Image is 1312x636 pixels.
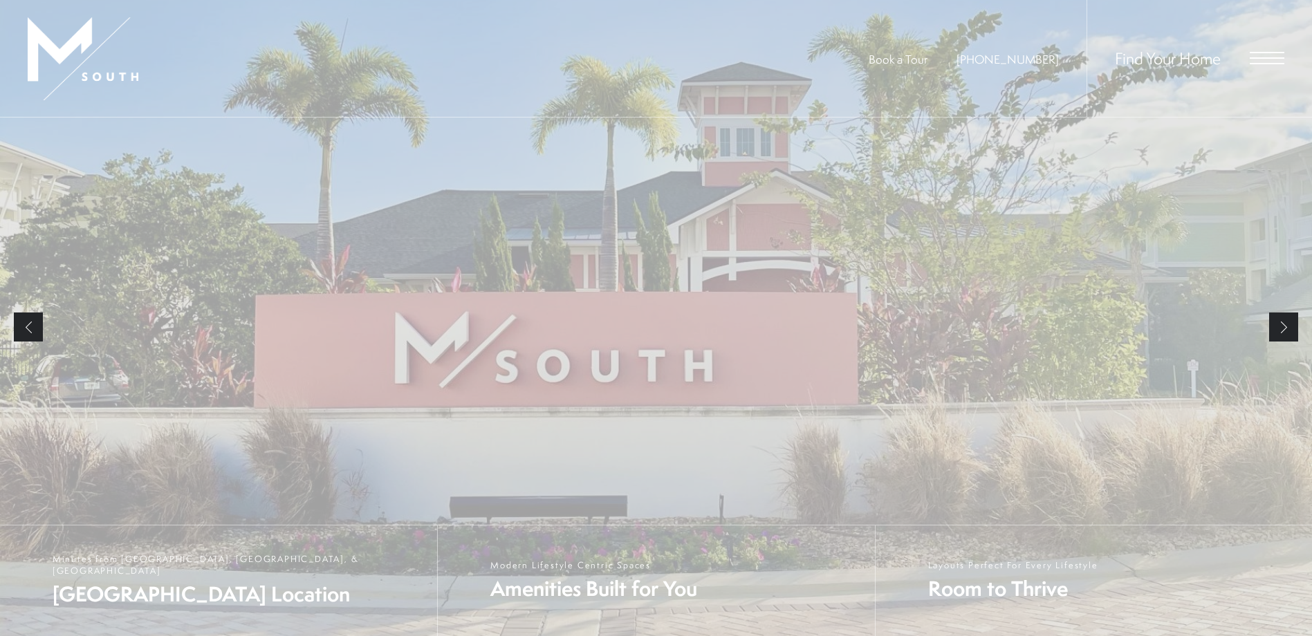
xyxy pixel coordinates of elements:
[437,525,874,636] a: Modern Lifestyle Centric Spaces
[1250,52,1284,64] button: Open Menu
[490,559,697,571] span: Modern Lifestyle Centric Spaces
[875,525,1312,636] a: Layouts Perfect For Every Lifestyle
[869,51,927,67] a: Book a Tour
[928,574,1098,603] span: Room to Thrive
[53,553,423,577] span: Minutes from [GEOGRAPHIC_DATA], [GEOGRAPHIC_DATA], & [GEOGRAPHIC_DATA]
[1115,47,1221,69] a: Find Your Home
[490,574,697,603] span: Amenities Built for You
[14,312,43,342] a: Previous
[28,17,138,100] img: MSouth
[53,580,423,608] span: [GEOGRAPHIC_DATA] Location
[928,559,1098,571] span: Layouts Perfect For Every Lifestyle
[1269,312,1298,342] a: Next
[957,51,1059,67] a: Call Us at 813-570-8014
[957,51,1059,67] span: [PHONE_NUMBER]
